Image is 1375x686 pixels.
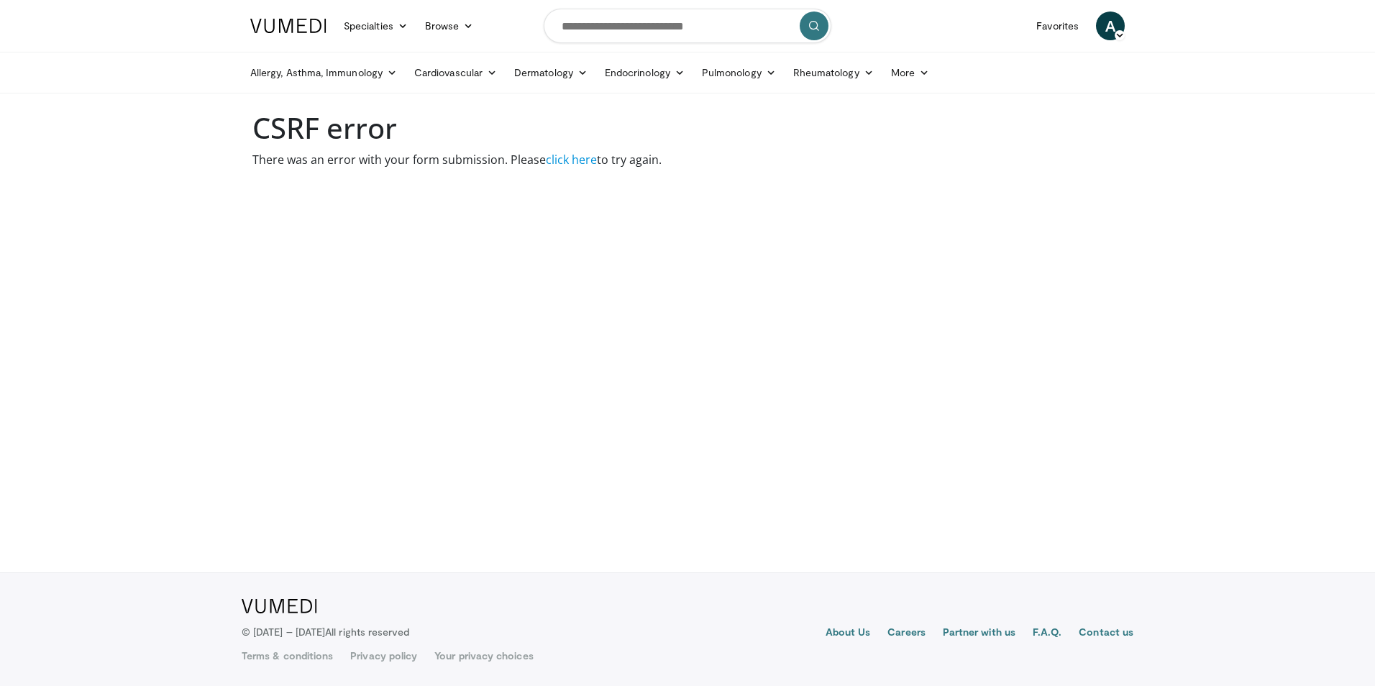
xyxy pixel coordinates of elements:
[242,625,410,639] p: © [DATE] – [DATE]
[252,111,1123,145] h1: CSRF error
[1033,625,1061,642] a: F.A.Q.
[826,625,871,642] a: About Us
[250,19,326,33] img: VuMedi Logo
[693,58,785,87] a: Pulmonology
[242,599,317,613] img: VuMedi Logo
[416,12,483,40] a: Browse
[943,625,1015,642] a: Partner with us
[596,58,693,87] a: Endocrinology
[882,58,938,87] a: More
[252,151,1123,168] p: There was an error with your form submission. Please to try again.
[1096,12,1125,40] a: A
[546,152,597,168] a: click here
[242,58,406,87] a: Allergy, Asthma, Immunology
[406,58,506,87] a: Cardiovascular
[506,58,596,87] a: Dermatology
[1079,625,1133,642] a: Contact us
[544,9,831,43] input: Search topics, interventions
[1028,12,1087,40] a: Favorites
[785,58,882,87] a: Rheumatology
[887,625,926,642] a: Careers
[325,626,409,638] span: All rights reserved
[335,12,416,40] a: Specialties
[350,649,417,663] a: Privacy policy
[434,649,533,663] a: Your privacy choices
[242,649,333,663] a: Terms & conditions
